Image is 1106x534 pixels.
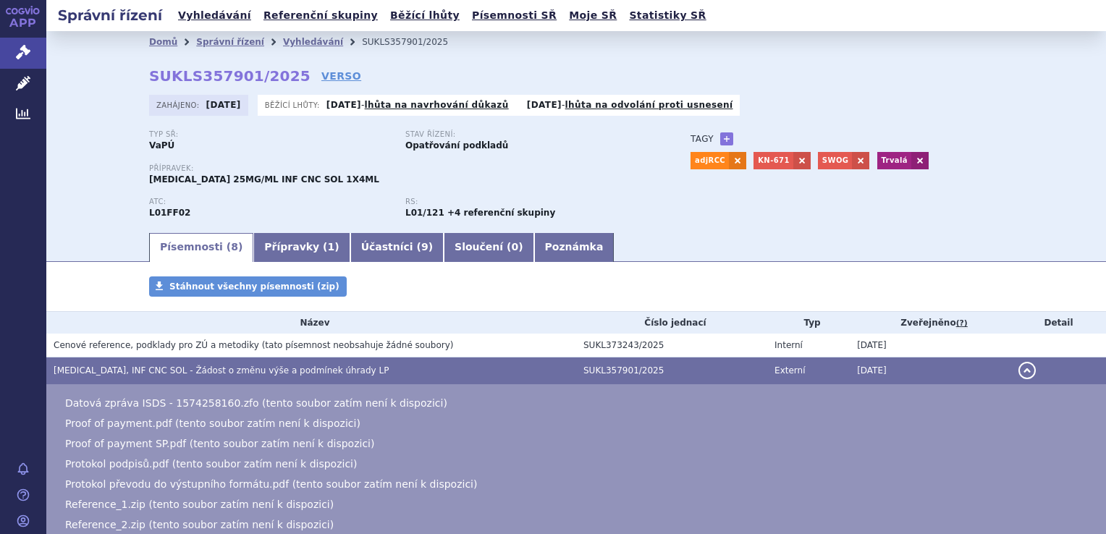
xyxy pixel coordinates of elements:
a: Stáhnout všechny písemnosti (zip) [149,276,347,297]
strong: [DATE] [527,100,562,110]
a: + [720,132,733,145]
a: SWOG [818,152,853,169]
span: Externí [774,365,805,376]
span: Protokol převodu do výstupního formátu.pdf (tento soubor zatím není k dispozici) [65,478,477,490]
a: Moje SŘ [565,6,621,25]
a: Přípravky (1) [253,233,350,262]
a: lhůta na navrhování důkazů [365,100,509,110]
span: Reference_2.zip (tento soubor zatím není k dispozici) [65,519,334,530]
strong: [DATE] [326,100,361,110]
span: 9 [421,241,429,253]
p: Typ SŘ: [149,130,391,139]
h2: Správní řízení [46,5,174,25]
td: SUKL373243/2025 [576,334,767,357]
a: Poznámka [534,233,615,262]
span: Cenové reference, podklady pro ZÚ a metodiky [54,340,259,350]
span: 8 [231,241,238,253]
a: Vyhledávání [283,37,343,47]
p: RS: [405,198,647,206]
th: Zveřejněno [850,312,1011,334]
a: Běžící lhůty [386,6,464,25]
span: Zahájeno: [156,99,202,111]
a: adjRCC [691,152,729,169]
a: Písemnosti SŘ [468,6,561,25]
a: Vyhledávání [174,6,256,25]
a: Referenční skupiny [259,6,382,25]
li: SUKLS357901/2025 [362,31,467,53]
th: Typ [767,312,850,334]
abbr: (?) [956,318,968,329]
p: Stav řízení: [405,130,647,139]
p: Přípravek: [149,164,662,173]
strong: VaPÚ [149,140,174,151]
strong: [DATE] [206,100,241,110]
p: - [527,99,733,111]
td: [DATE] [850,334,1011,357]
a: Písemnosti (8) [149,233,253,262]
th: Detail [1011,312,1106,334]
a: Správní řízení [196,37,264,47]
span: KEYTRUDA, INF CNC SOL - Žádost o změnu výše a podmínek úhrady LP [54,365,389,376]
span: Reference_1.zip (tento soubor zatím není k dispozici) [65,499,334,510]
strong: pembrolizumab [405,208,444,218]
a: KN-671 [753,152,793,169]
span: Stáhnout všechny písemnosti (zip) [169,281,339,292]
a: lhůta na odvolání proti usnesení [565,100,733,110]
span: Běžící lhůty: [265,99,323,111]
strong: Opatřování podkladů [405,140,508,151]
span: [MEDICAL_DATA] 25MG/ML INF CNC SOL 1X4ML [149,174,379,185]
a: Účastníci (9) [350,233,444,262]
a: Domů [149,37,177,47]
a: Sloučení (0) [444,233,533,262]
strong: +4 referenční skupiny [447,208,555,218]
h3: Tagy [691,130,714,148]
td: [DATE] [850,357,1011,384]
span: 1 [328,241,335,253]
a: Statistiky SŘ [625,6,710,25]
th: Název [46,312,576,334]
span: Proof of payment.pdf (tento soubor zatím není k dispozici) [65,418,360,429]
span: (tato písemnost neobsahuje žádné soubory) [262,340,454,350]
span: Interní [774,340,803,350]
strong: PEMBROLIZUMAB [149,208,190,218]
th: Číslo jednací [576,312,767,334]
strong: SUKLS357901/2025 [149,67,311,85]
button: detail [1018,362,1036,379]
span: Protokol podpisů.pdf (tento soubor zatím není k dispozici) [65,458,357,470]
a: Trvalá [877,152,912,169]
span: Datová zpráva ISDS - 1574258160.zfo (tento soubor zatím není k dispozici) [65,397,447,409]
p: - [326,99,509,111]
a: VERSO [321,69,361,83]
span: Proof of payment SP.pdf (tento soubor zatím není k dispozici) [65,438,374,449]
td: SUKL357901/2025 [576,357,767,384]
p: ATC: [149,198,391,206]
span: 0 [511,241,518,253]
